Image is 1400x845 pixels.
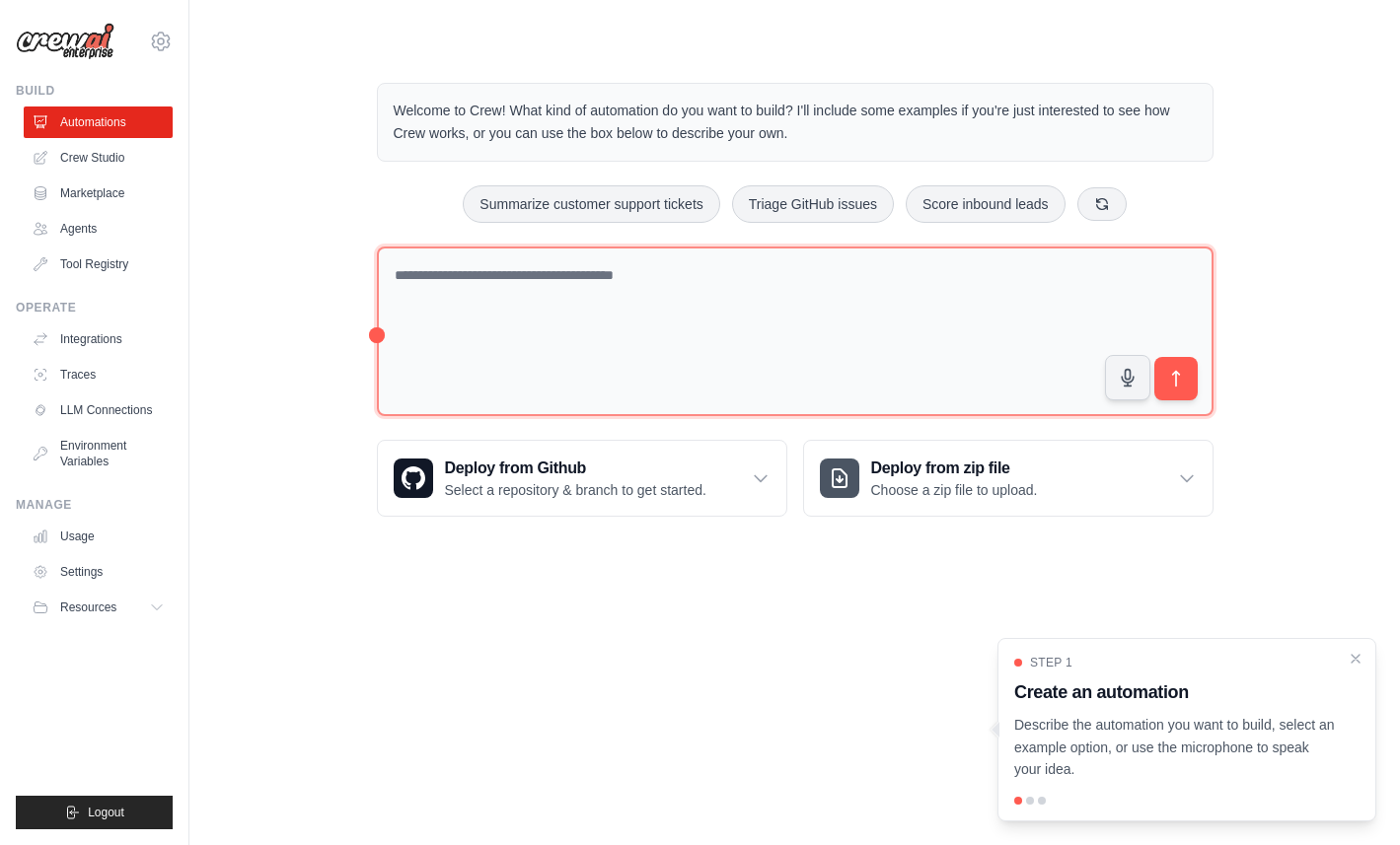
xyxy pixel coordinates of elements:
button: Summarize customer support tickets [463,185,719,223]
button: Close walkthrough [1348,651,1363,667]
a: Environment Variables [24,430,173,477]
button: Triage GitHub issues [732,185,894,223]
a: Integrations [24,323,173,355]
a: Usage [24,521,173,552]
h3: Deploy from zip file [871,457,1038,480]
div: Build [16,83,173,99]
p: Describe the automation you want to build, select an example option, or use the microphone to spe... [1014,714,1336,781]
a: Settings [24,556,173,588]
span: Logout [88,805,124,820]
a: Agents [24,213,173,245]
div: Manage [16,497,173,513]
p: Welcome to Crew! What kind of automation do you want to build? I'll include some examples if you'... [394,100,1197,145]
a: Traces [24,359,173,390]
div: Operate [16,300,173,316]
span: Step 1 [1030,655,1072,670]
button: Logout [16,796,173,829]
h3: Deploy from Github [445,457,706,480]
button: Score inbound leads [906,185,1066,223]
a: Automations [24,106,173,138]
a: Crew Studio [24,142,173,174]
p: Choose a zip file to upload. [871,480,1038,500]
img: Logo [16,23,114,60]
a: Tool Registry [24,248,173,280]
a: LLM Connections [24,394,173,426]
iframe: Chat Widget [1301,750,1400,845]
span: Resources [60,599,116,615]
h3: Create an automation [1014,678,1336,706]
button: Resources [24,592,173,623]
a: Marketplace [24,177,173,209]
p: Select a repository & branch to get started. [445,480,706,500]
